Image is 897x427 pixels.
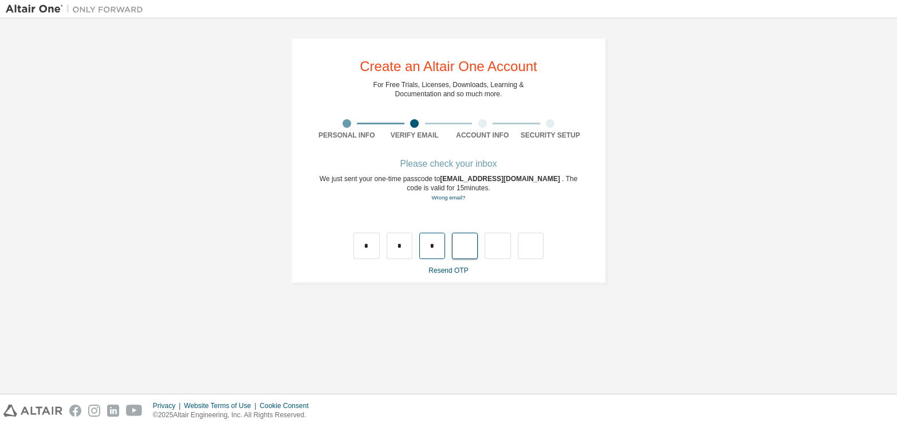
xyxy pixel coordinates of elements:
[440,175,562,183] span: [EMAIL_ADDRESS][DOMAIN_NAME]
[88,405,100,417] img: instagram.svg
[517,131,585,140] div: Security Setup
[313,160,584,167] div: Please check your inbox
[259,401,315,410] div: Cookie Consent
[313,131,381,140] div: Personal Info
[184,401,259,410] div: Website Terms of Use
[126,405,143,417] img: youtube.svg
[360,60,537,73] div: Create an Altair One Account
[153,410,316,420] p: © 2025 Altair Engineering, Inc. All Rights Reserved.
[153,401,184,410] div: Privacy
[6,3,149,15] img: Altair One
[428,267,468,275] a: Resend OTP
[313,174,584,202] div: We just sent your one-time passcode to . The code is valid for 15 minutes.
[69,405,81,417] img: facebook.svg
[448,131,517,140] div: Account Info
[107,405,119,417] img: linkedin.svg
[381,131,449,140] div: Verify Email
[373,80,524,99] div: For Free Trials, Licenses, Downloads, Learning & Documentation and so much more.
[3,405,62,417] img: altair_logo.svg
[431,194,465,201] a: Go back to the registration form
